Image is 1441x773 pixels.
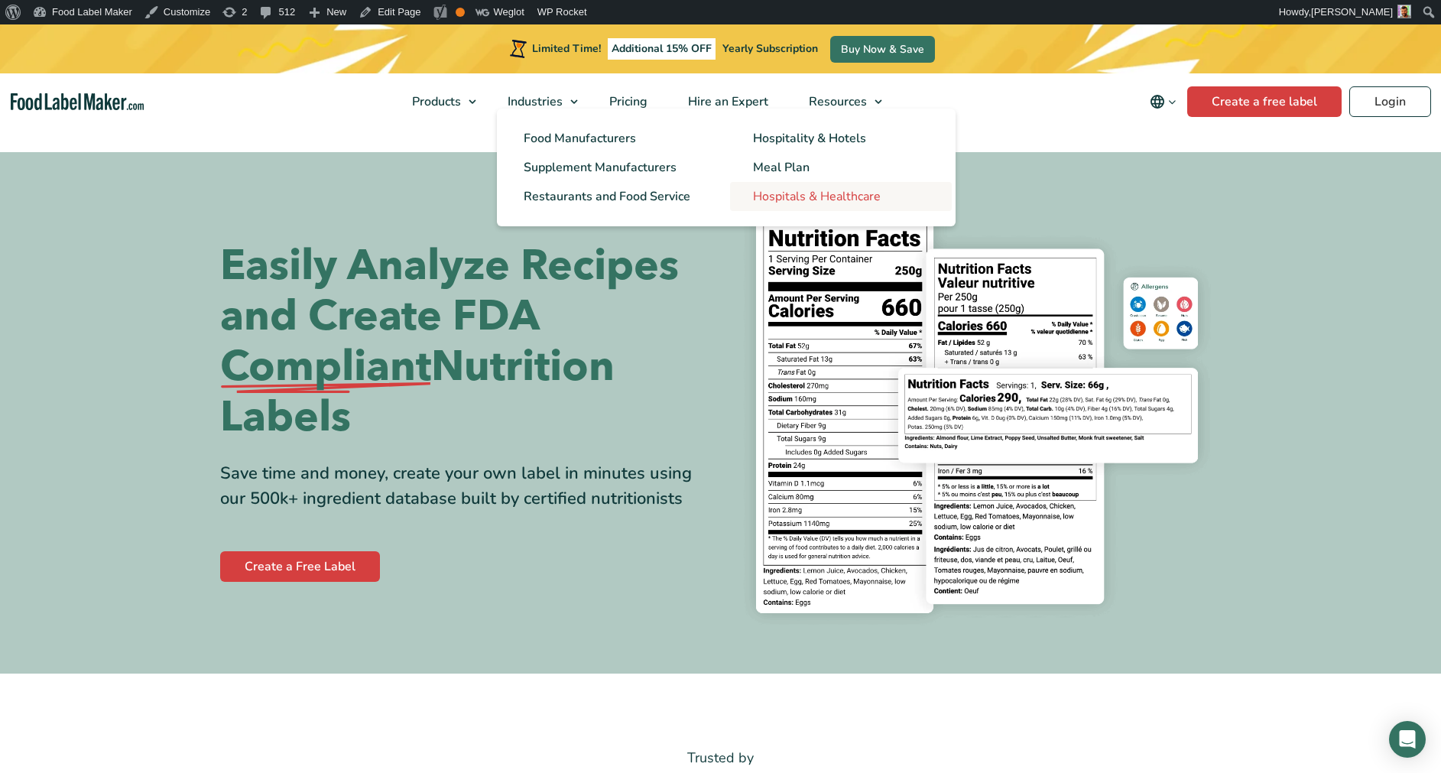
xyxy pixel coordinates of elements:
span: Meal Plan [753,159,810,176]
button: Change language [1139,86,1187,117]
a: Buy Now & Save [830,36,935,63]
span: Supplement Manufacturers [524,159,677,176]
span: Compliant [220,342,431,392]
a: Meal Plan [730,153,952,182]
a: Products [392,73,484,130]
span: Hospitality & Hotels [753,130,866,147]
span: Restaurants and Food Service [524,188,690,205]
a: Resources [789,73,890,130]
div: OK [456,8,465,17]
span: Food Manufacturers [524,130,636,147]
p: Trusted by [220,747,1222,769]
div: Open Intercom Messenger [1389,721,1426,758]
span: Resources [804,93,868,110]
span: Yearly Subscription [722,41,818,56]
a: Hospitals & Healthcare [730,182,952,211]
span: Products [407,93,462,110]
span: Hospitals & Healthcare [753,188,881,205]
a: Supplement Manufacturers [501,153,722,182]
span: Industries [503,93,564,110]
a: Create a Free Label [220,551,380,582]
a: Hire an Expert [668,73,785,130]
span: Pricing [605,93,649,110]
div: Save time and money, create your own label in minutes using our 500k+ ingredient database built b... [220,461,709,512]
a: Hospitality & Hotels [730,124,952,153]
a: Pricing [589,73,664,130]
span: Additional 15% OFF [608,38,716,60]
span: Limited Time! [532,41,601,56]
span: Hire an Expert [683,93,770,110]
a: Food Label Maker homepage [11,93,144,111]
a: Food Manufacturers [501,124,722,153]
a: Industries [488,73,586,130]
a: Create a free label [1187,86,1342,117]
a: Restaurants and Food Service [501,182,722,211]
h1: Easily Analyze Recipes and Create FDA Nutrition Labels [220,241,709,443]
span: [PERSON_NAME] [1311,6,1393,18]
a: Login [1349,86,1431,117]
